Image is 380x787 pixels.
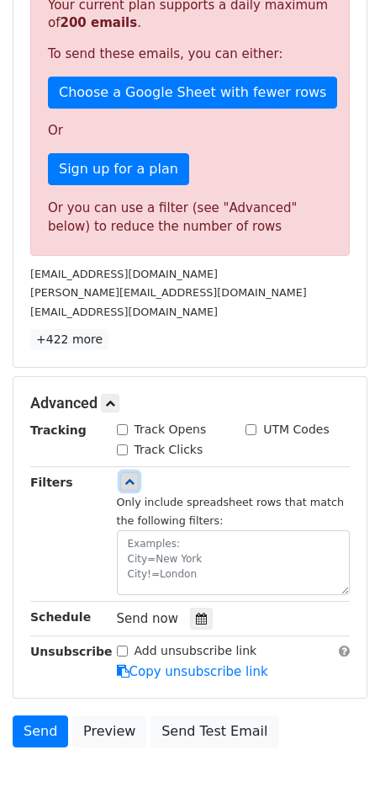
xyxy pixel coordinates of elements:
iframe: Chat Widget [296,706,380,787]
small: [EMAIL_ADDRESS][DOMAIN_NAME] [30,306,218,318]
strong: Unsubscribe [30,645,113,658]
div: Or you can use a filter (see "Advanced" below) to reduce the number of rows [48,199,332,237]
strong: Schedule [30,610,91,624]
small: Only include spreadsheet rows that match the following filters: [117,496,345,528]
label: Track Clicks [135,441,203,459]
h5: Advanced [30,394,350,412]
a: Choose a Google Sheet with fewer rows [48,77,337,109]
label: Track Opens [135,421,207,439]
a: Send Test Email [150,715,278,747]
p: To send these emails, you can either: [48,45,332,63]
a: Sign up for a plan [48,153,189,185]
small: [PERSON_NAME][EMAIL_ADDRESS][DOMAIN_NAME] [30,286,307,299]
label: Add unsubscribe link [135,642,257,660]
strong: Tracking [30,423,87,437]
a: Copy unsubscribe link [117,664,268,679]
strong: Filters [30,476,73,489]
a: Send [13,715,68,747]
span: Send now [117,611,179,626]
label: UTM Codes [263,421,329,439]
strong: 200 emails [60,15,137,30]
a: +422 more [30,329,108,350]
p: Or [48,122,332,140]
a: Preview [72,715,146,747]
small: [EMAIL_ADDRESS][DOMAIN_NAME] [30,268,218,280]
